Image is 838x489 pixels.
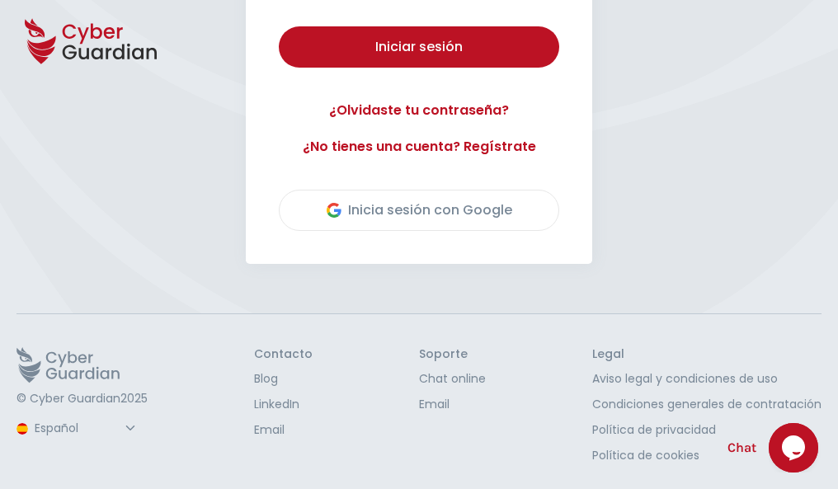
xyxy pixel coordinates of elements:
a: ¿No tienes una cuenta? Regístrate [279,137,559,157]
img: region-logo [16,423,28,435]
a: Email [419,396,486,413]
div: Inicia sesión con Google [327,200,512,220]
h3: Soporte [419,347,486,362]
a: Email [254,421,313,439]
a: Aviso legal y condiciones de uso [592,370,822,388]
a: LinkedIn [254,396,313,413]
a: Política de privacidad [592,421,822,439]
iframe: chat widget [769,423,822,473]
a: ¿Olvidaste tu contraseña? [279,101,559,120]
button: Inicia sesión con Google [279,190,559,231]
h3: Contacto [254,347,313,362]
a: Chat online [419,370,486,388]
p: © Cyber Guardian 2025 [16,392,148,407]
a: Blog [254,370,313,388]
a: Política de cookies [592,447,822,464]
span: Chat [727,438,756,458]
h3: Legal [592,347,822,362]
a: Condiciones generales de contratación [592,396,822,413]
